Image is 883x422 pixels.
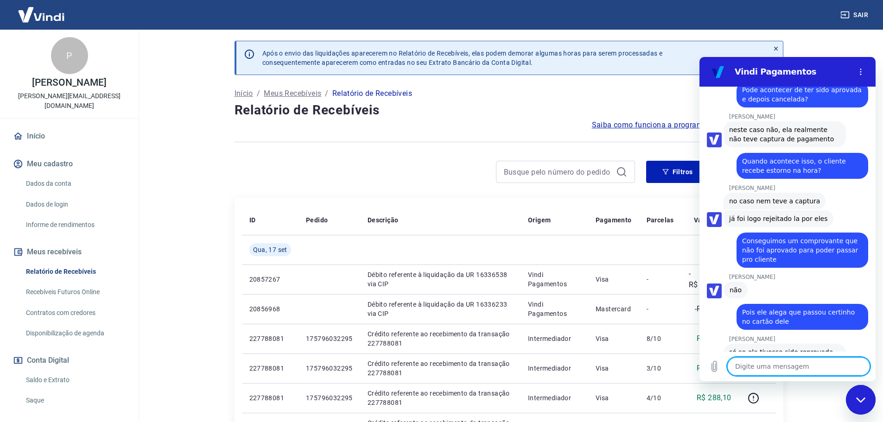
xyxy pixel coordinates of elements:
[596,275,632,284] p: Visa
[22,195,127,214] a: Dados de login
[249,364,291,373] p: 227788081
[235,88,253,99] a: Início
[368,389,513,407] p: Crédito referente ao recebimento da transação 227788081
[368,270,513,289] p: Débito referente à liquidação da UR 16336538 via CIP
[11,126,127,146] a: Início
[249,215,256,225] p: ID
[839,6,872,24] button: Sair
[528,393,581,403] p: Intermediador
[264,88,321,99] a: Meus Recebíveis
[22,174,127,193] a: Dados da conta
[596,364,632,373] p: Visa
[528,364,581,373] p: Intermediador
[697,392,731,403] p: R$ 288,10
[249,393,291,403] p: 227788081
[596,215,632,225] p: Pagamento
[22,283,127,302] a: Recebíveis Futuros Online
[22,371,127,390] a: Saldo e Extrato
[596,334,632,343] p: Visa
[22,391,127,410] a: Saque
[647,304,674,314] p: -
[306,334,353,343] p: 175796032295
[249,304,291,314] p: 20856968
[32,78,106,88] p: [PERSON_NAME]
[368,329,513,348] p: Crédito referente ao recebimento da transação 227788081
[697,333,731,344] p: R$ 288,10
[22,215,127,234] a: Informe de rendimentos
[249,334,291,343] p: 227788081
[592,120,783,131] a: Saiba como funciona a programação dos recebimentos
[528,334,581,343] p: Intermediador
[647,275,674,284] p: -
[325,88,328,99] p: /
[11,242,127,262] button: Meus recebíveis
[528,270,581,289] p: Vindi Pagamentos
[22,262,127,281] a: Relatório de Recebíveis
[647,334,674,343] p: 8/10
[257,88,260,99] p: /
[647,215,674,225] p: Parcelas
[689,268,731,290] p: -R$ 2.881,09
[306,215,328,225] p: Pedido
[504,165,612,179] input: Busque pelo número do pedido
[22,303,127,322] a: Contratos com credores
[306,393,353,403] p: 175796032295
[11,154,127,174] button: Meu cadastro
[596,393,632,403] p: Visa
[7,91,131,111] p: [PERSON_NAME][EMAIL_ADDRESS][DOMAIN_NAME]
[697,363,731,374] p: R$ 288,10
[528,215,551,225] p: Origem
[528,300,581,318] p: Vindi Pagamentos
[846,385,876,415] iframe: Botão para abrir a janela de mensagens, conversa em andamento
[694,215,724,225] p: Valor Líq.
[262,49,663,67] p: Após o envio das liquidações aparecerem no Relatório de Recebíveis, elas podem demorar algumas ho...
[368,300,513,318] p: Débito referente à liquidação da UR 16336233 via CIP
[51,37,88,74] div: P
[695,303,731,315] p: -R$ 883,99
[647,393,674,403] p: 4/10
[253,245,287,254] span: Qua, 17 set
[699,57,876,381] iframe: Janela de mensagens
[646,161,709,183] button: Filtros
[249,275,291,284] p: 20857267
[596,304,632,314] p: Mastercard
[368,359,513,378] p: Crédito referente ao recebimento da transação 227788081
[11,350,127,371] button: Conta Digital
[306,364,353,373] p: 175796032295
[235,101,783,120] h4: Relatório de Recebíveis
[368,215,399,225] p: Descrição
[11,0,71,29] img: Vindi
[647,364,674,373] p: 3/10
[22,324,127,343] a: Disponibilização de agenda
[332,88,412,99] p: Relatório de Recebíveis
